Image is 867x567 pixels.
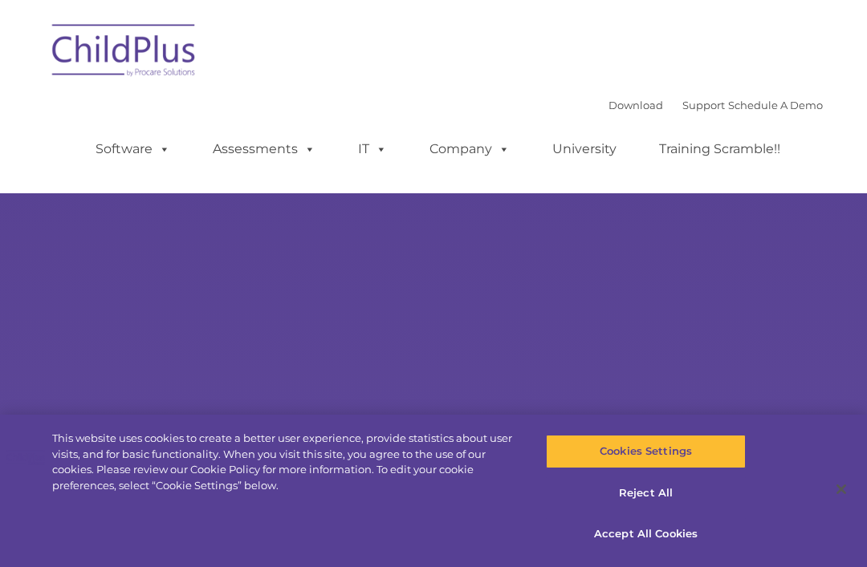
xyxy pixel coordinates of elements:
button: Accept All Cookies [546,517,745,551]
a: Support [682,99,725,111]
a: Assessments [197,133,332,165]
a: Download [609,99,663,111]
a: Schedule A Demo [728,99,823,111]
a: University [536,133,633,165]
font: | [609,99,823,111]
a: IT [342,133,403,165]
a: Company [413,133,526,165]
button: Reject All [546,476,745,510]
div: This website uses cookies to create a better user experience, provide statistics about user visit... [52,431,520,493]
a: Software [79,133,186,165]
button: Cookies Settings [546,435,745,468]
a: Training Scramble!! [643,133,796,165]
button: Close [824,472,859,507]
img: ChildPlus by Procare Solutions [44,13,205,93]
